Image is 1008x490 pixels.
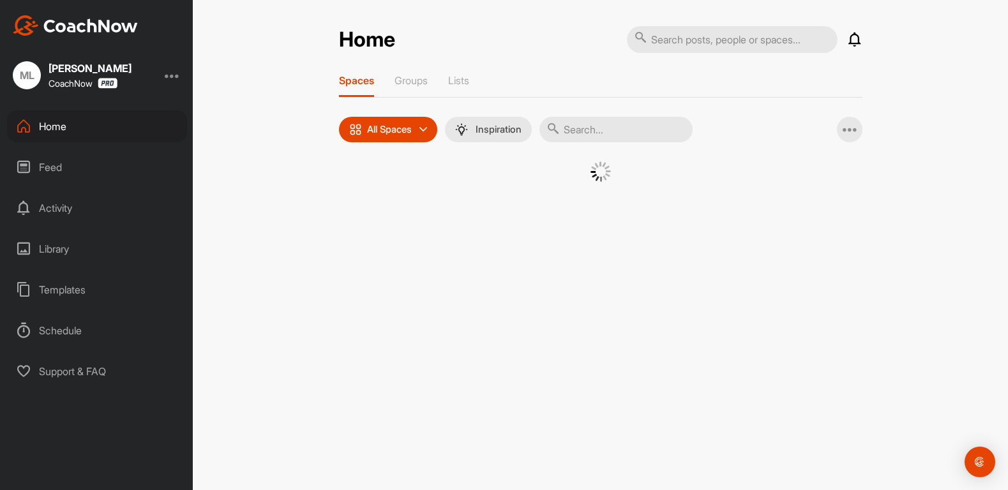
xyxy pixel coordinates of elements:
[13,15,138,36] img: CoachNow
[7,274,187,306] div: Templates
[476,124,522,135] p: Inspiration
[7,315,187,346] div: Schedule
[395,74,428,87] p: Groups
[13,61,41,89] div: ML
[7,192,187,224] div: Activity
[339,27,395,52] h2: Home
[627,26,838,53] input: Search posts, people or spaces...
[539,117,693,142] input: Search...
[98,78,117,89] img: CoachNow Pro
[965,447,995,477] div: Open Intercom Messenger
[49,63,132,73] div: [PERSON_NAME]
[339,74,374,87] p: Spaces
[367,124,412,135] p: All Spaces
[7,110,187,142] div: Home
[591,161,611,182] img: G6gVgL6ErOh57ABN0eRmCEwV0I4iEi4d8EwaPGI0tHgoAbU4EAHFLEQAh+QQFCgALACwIAA4AGAASAAAEbHDJSesaOCdk+8xg...
[448,74,469,87] p: Lists
[7,355,187,387] div: Support & FAQ
[49,78,117,89] div: CoachNow
[349,123,362,136] img: icon
[7,151,187,183] div: Feed
[7,233,187,265] div: Library
[455,123,468,136] img: menuIcon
